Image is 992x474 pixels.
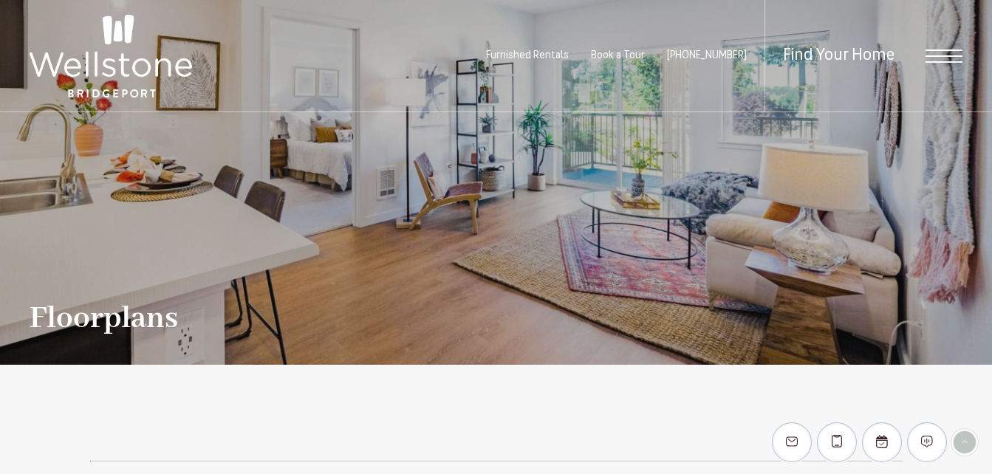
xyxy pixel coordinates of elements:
[30,15,192,97] img: Wellstone
[783,47,894,64] a: Find Your Home
[667,50,747,61] span: [PHONE_NUMBER]
[667,50,747,61] a: Call us at (253) 400-3144
[591,50,645,61] a: Book a Tour
[486,50,569,61] a: Furnished Rentals
[926,49,962,63] button: Open Menu
[30,302,178,335] h1: Floorplans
